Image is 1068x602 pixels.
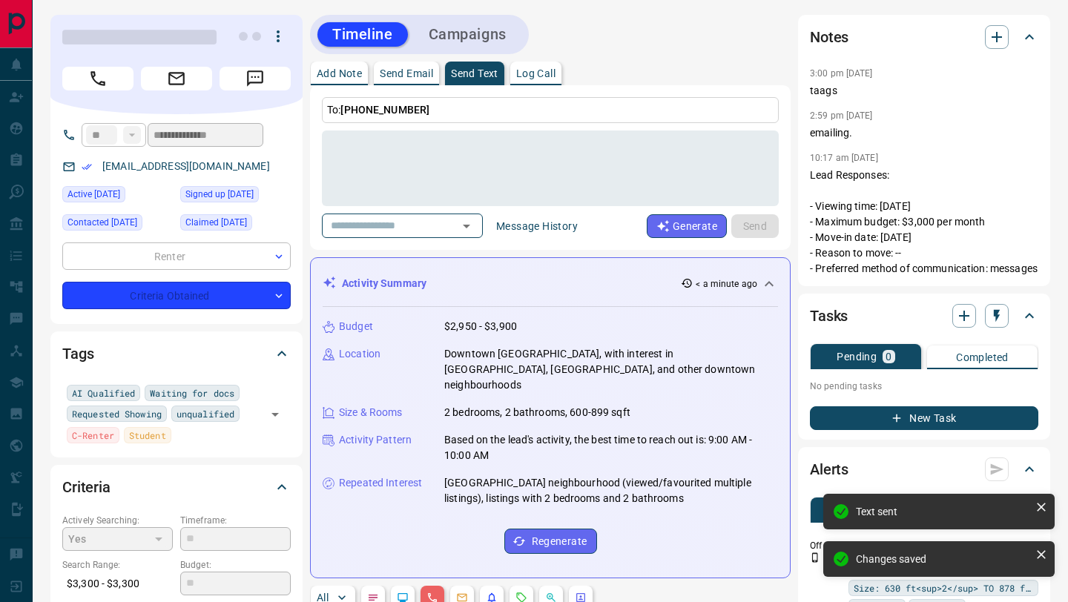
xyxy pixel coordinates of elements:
button: Regenerate [504,529,597,554]
p: Search Range: [62,558,173,572]
p: Add Note [317,68,362,79]
div: Text sent [856,506,1029,517]
a: [EMAIL_ADDRESS][DOMAIN_NAME] [102,160,270,172]
div: Criteria Obtained [62,282,291,309]
p: 3:00 pm [DATE] [810,68,873,79]
div: Alerts [810,451,1038,487]
button: New Task [810,406,1038,430]
h2: Tasks [810,304,848,328]
p: Lead Responses: - Viewing time: [DATE] - Maximum budget: $3,000 per month - Move-in date: [DATE] ... [810,168,1038,277]
span: unqualified [177,406,234,421]
p: No pending tasks [810,375,1038,397]
div: Tue Sep 09 2025 [62,214,173,235]
div: Renter [62,242,291,270]
span: Requested Showing [72,406,162,421]
p: Timeframe: [180,514,291,527]
p: emailing. [810,125,1038,141]
button: Campaigns [414,22,521,47]
p: Location [339,346,380,362]
h2: Tags [62,342,93,365]
p: Log Call [516,68,556,79]
button: Message History [487,214,587,238]
div: Changes saved [856,553,1029,565]
p: 2 bedrooms, 2 bathrooms, 600-899 sqft [444,405,630,420]
p: Repeated Interest [339,475,422,491]
div: Yes [62,527,173,551]
div: Tue Sep 09 2025 [180,214,291,235]
p: Size & Rooms [339,405,403,420]
p: [GEOGRAPHIC_DATA] neighbourhood (viewed/favourited multiple listings), listings with 2 bedrooms a... [444,475,778,506]
p: Send Email [380,68,433,79]
p: $2,950 - $3,900 [444,319,517,334]
p: Based on the lead's activity, the best time to reach out is: 9:00 AM - 10:00 AM [444,432,778,463]
p: Activity Pattern [339,432,412,448]
p: $3,300 - $3,300 [62,572,173,596]
h2: Criteria [62,475,111,499]
p: < a minute ago [696,277,757,291]
button: Generate [647,214,727,238]
p: Budget [339,319,373,334]
svg: Push Notification Only [810,552,820,563]
p: taags [810,83,1038,99]
div: Mon Sep 08 2025 [180,186,291,207]
p: To: [322,97,779,123]
div: Criteria [62,469,291,505]
span: Contacted [DATE] [67,215,137,230]
div: Thu Sep 11 2025 [62,186,173,207]
p: 2:59 pm [DATE] [810,110,873,121]
span: Email [141,67,212,90]
p: Completed [956,352,1009,363]
p: Activity Summary [342,276,426,291]
p: 10:17 am [DATE] [810,153,878,163]
span: Student [129,428,166,443]
p: Actively Searching: [62,514,173,527]
h2: Notes [810,25,848,49]
span: Message [220,67,291,90]
span: Active [DATE] [67,187,120,202]
svg: Email Verified [82,162,92,172]
span: Call [62,67,133,90]
p: 0 [886,351,891,362]
span: [PHONE_NUMBER] [340,104,429,116]
span: Claimed [DATE] [185,215,247,230]
p: Downtown [GEOGRAPHIC_DATA], with interest in [GEOGRAPHIC_DATA], [GEOGRAPHIC_DATA], and other down... [444,346,778,393]
button: Open [265,404,286,425]
h2: Alerts [810,457,848,481]
span: Waiting for docs [150,386,234,400]
p: Pending [837,351,877,362]
div: Tags [62,336,291,371]
div: Tasks [810,298,1038,334]
p: Budget: [180,558,291,572]
button: Timeline [317,22,408,47]
span: Signed up [DATE] [185,187,254,202]
button: Open [456,216,477,236]
p: Off [810,539,840,552]
span: C-Renter [72,428,114,443]
div: Notes [810,19,1038,55]
div: Activity Summary< a minute ago [323,270,778,297]
span: AI Qualified [72,386,135,400]
p: Send Text [451,68,498,79]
